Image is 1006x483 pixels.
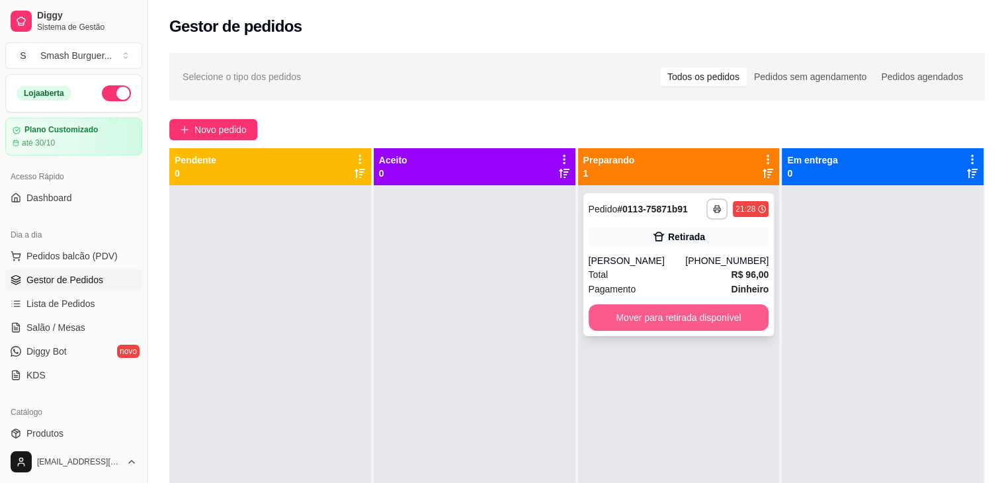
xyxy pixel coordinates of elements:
[169,119,257,140] button: Novo pedido
[26,249,118,263] span: Pedidos balcão (PDV)
[5,166,142,187] div: Acesso Rápido
[5,365,142,386] a: KDS
[26,345,67,358] span: Diggy Bot
[37,22,137,32] span: Sistema de Gestão
[731,269,769,280] strong: R$ 96,00
[22,138,55,148] article: até 30/10
[175,154,216,167] p: Pendente
[660,67,747,86] div: Todos os pedidos
[5,402,142,423] div: Catálogo
[194,122,247,137] span: Novo pedido
[5,317,142,338] a: Salão / Mesas
[17,86,71,101] div: Loja aberta
[787,167,837,180] p: 0
[5,423,142,444] a: Produtos
[26,297,95,310] span: Lista de Pedidos
[5,5,142,37] a: DiggySistema de Gestão
[24,125,98,135] article: Plano Customizado
[589,204,618,214] span: Pedido
[589,254,686,267] div: [PERSON_NAME]
[747,67,874,86] div: Pedidos sem agendamento
[17,49,30,62] span: S
[26,427,63,440] span: Produtos
[589,282,636,296] span: Pagamento
[735,204,755,214] div: 21:28
[5,341,142,362] a: Diggy Botnovo
[731,284,769,294] strong: Dinheiro
[5,118,142,155] a: Plano Customizadoaté 30/10
[668,230,705,243] div: Retirada
[5,224,142,245] div: Dia a dia
[379,167,407,180] p: 0
[26,191,72,204] span: Dashboard
[874,67,970,86] div: Pedidos agendados
[5,245,142,267] button: Pedidos balcão (PDV)
[169,16,302,37] h2: Gestor de pedidos
[589,304,769,331] button: Mover para retirada disponível
[583,167,635,180] p: 1
[183,69,301,84] span: Selecione o tipo dos pedidos
[685,254,769,267] div: [PHONE_NUMBER]
[37,457,121,467] span: [EMAIL_ADDRESS][DOMAIN_NAME]
[175,167,216,180] p: 0
[180,125,189,134] span: plus
[787,154,837,167] p: Em entrega
[5,42,142,69] button: Select a team
[589,267,608,282] span: Total
[583,154,635,167] p: Preparando
[26,321,85,334] span: Salão / Mesas
[617,204,688,214] strong: # 0113-75871b91
[5,446,142,478] button: [EMAIL_ADDRESS][DOMAIN_NAME]
[5,293,142,314] a: Lista de Pedidos
[40,49,112,62] div: Smash Burguer ...
[5,269,142,290] a: Gestor de Pedidos
[37,10,137,22] span: Diggy
[26,273,103,286] span: Gestor de Pedidos
[26,369,46,382] span: KDS
[102,85,131,101] button: Alterar Status
[5,187,142,208] a: Dashboard
[379,154,407,167] p: Aceito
